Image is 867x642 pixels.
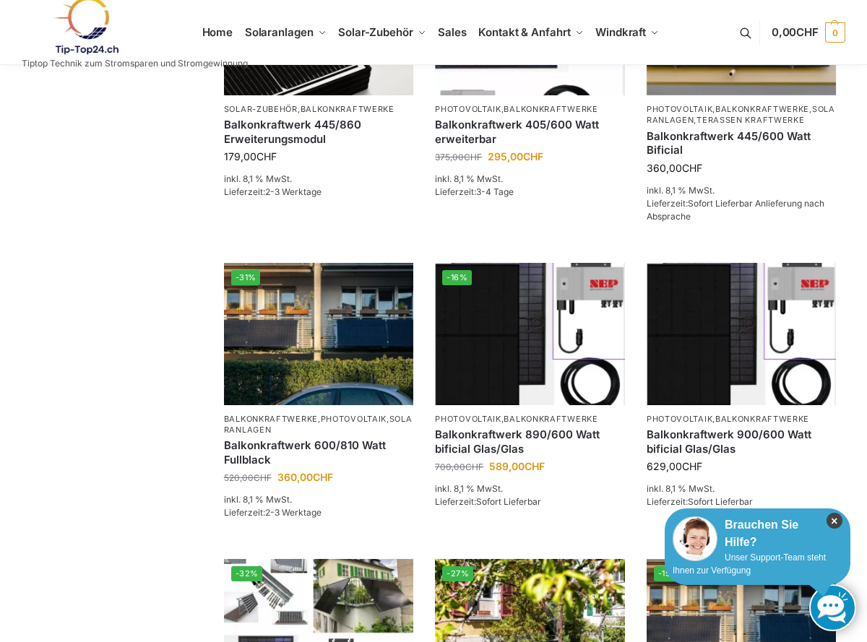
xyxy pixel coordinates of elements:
span: CHF [465,461,483,472]
span: Sales [438,25,467,39]
a: Photovoltaik [647,104,712,114]
span: CHF [254,472,272,483]
a: Terassen Kraftwerke [696,115,804,125]
span: CHF [525,460,545,472]
bdi: 589,00 [489,460,545,472]
bdi: 360,00 [277,471,333,483]
a: Photovoltaik [435,414,501,424]
a: Balkonkraftwerke [301,104,394,114]
span: Sofort Lieferbar [476,496,541,507]
p: , [435,104,625,115]
span: CHF [682,162,702,174]
a: Solaranlagen [224,414,413,435]
p: inkl. 8,1 % MwSt. [224,493,414,506]
span: CHF [313,471,333,483]
span: Solar-Zubehör [338,25,413,39]
span: Solaranlagen [245,25,314,39]
a: -16%Bificiales Hochleistungsmodul [435,263,625,405]
p: inkl. 8,1 % MwSt. [435,173,625,186]
img: Bificiales Hochleistungsmodul [435,263,625,405]
span: 3-4 Tage [476,186,514,197]
a: Balkonkraftwerke [504,104,598,114]
div: Brauchen Sie Hilfe? [673,516,842,551]
span: Kontakt & Anfahrt [478,25,570,39]
span: 2-3 Werktage [265,507,322,518]
bdi: 629,00 [647,460,702,472]
p: , [435,414,625,425]
span: Lieferzeit: [224,186,322,197]
p: , , , [647,104,837,126]
a: Photovoltaik [321,414,387,424]
bdi: 375,00 [435,152,482,162]
p: inkl. 8,1 % MwSt. [647,184,837,197]
span: CHF [796,25,819,39]
bdi: 295,00 [488,150,543,162]
span: Lieferzeit: [647,198,824,222]
a: Solar-Zubehör [224,104,298,114]
a: Balkonkraftwerke [715,104,809,114]
img: Customer service [673,516,717,561]
span: Lieferzeit: [435,496,541,507]
a: Balkonkraftwerk 600/810 Watt Fullblack [224,438,414,467]
span: CHF [682,460,702,472]
span: 2-3 Werktage [265,186,322,197]
img: 2 Balkonkraftwerke [224,263,414,405]
a: Photovoltaik [435,104,501,114]
a: -31%2 Balkonkraftwerke [224,263,414,405]
span: Sofort Lieferbar Anlieferung nach Absprache [647,198,824,222]
bdi: 179,00 [224,150,277,162]
a: Balkonkraftwerk 890/600 Watt bificial Glas/Glas [435,428,625,456]
a: 0,00CHF 0 [772,11,845,54]
span: 0,00 [772,25,819,39]
p: inkl. 8,1 % MwSt. [435,482,625,495]
i: Schließen [827,513,842,529]
span: Lieferzeit: [224,507,322,518]
p: Tiptop Technik zum Stromsparen und Stromgewinnung [22,59,248,68]
a: Balkonkraftwerke [715,414,809,424]
p: , [647,414,837,425]
span: Lieferzeit: [435,186,514,197]
a: Balkonkraftwerk 405/600 Watt erweiterbar [435,118,625,146]
a: Balkonkraftwerke [504,414,598,424]
a: Solaranlagen [647,104,835,125]
a: Balkonkraftwerke [224,414,318,424]
span: CHF [256,150,277,162]
bdi: 360,00 [647,162,702,174]
span: CHF [464,152,482,162]
a: Balkonkraftwerk 445/860 Erweiterungsmodul [224,118,414,146]
a: Balkonkraftwerk 445/600 Watt Bificial [647,129,837,157]
bdi: 520,00 [224,472,272,483]
p: inkl. 8,1 % MwSt. [647,482,837,495]
p: inkl. 8,1 % MwSt. [224,173,414,186]
span: Windkraft [595,25,646,39]
span: 0 [825,22,845,43]
span: Lieferzeit: [647,496,753,507]
img: Bificiales Hochleistungsmodul [647,263,837,405]
a: Photovoltaik [647,414,712,424]
p: , [224,104,414,115]
a: Balkonkraftwerk 900/600 Watt bificial Glas/Glas [647,428,837,456]
span: Sofort Lieferbar [688,496,753,507]
span: Unser Support-Team steht Ihnen zur Verfügung [673,552,826,576]
p: , , [224,414,414,436]
bdi: 700,00 [435,461,483,472]
span: CHF [523,150,543,162]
